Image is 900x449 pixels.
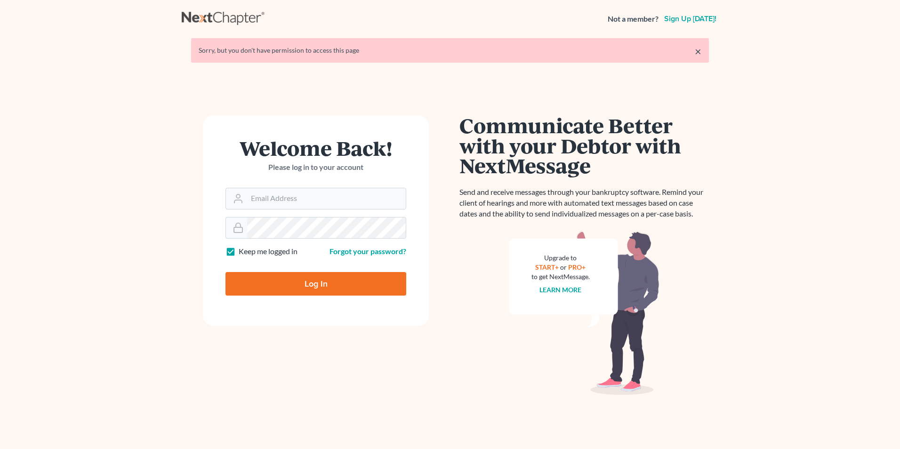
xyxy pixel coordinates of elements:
p: Send and receive messages through your bankruptcy software. Remind your client of hearings and mo... [459,187,709,219]
a: × [695,46,701,57]
div: Upgrade to [531,253,590,263]
p: Please log in to your account [225,162,406,173]
input: Email Address [247,188,406,209]
a: Learn more [540,286,582,294]
a: Forgot your password? [329,247,406,256]
h1: Communicate Better with your Debtor with NextMessage [459,115,709,176]
div: Sorry, but you don't have permission to access this page [199,46,701,55]
label: Keep me logged in [239,246,297,257]
a: PRO+ [569,263,586,271]
strong: Not a member? [608,14,659,24]
div: to get NextMessage. [531,272,590,281]
a: START+ [536,263,559,271]
span: or [561,263,567,271]
img: nextmessage_bg-59042aed3d76b12b5cd301f8e5b87938c9018125f34e5fa2b7a6b67550977c72.svg [509,231,659,395]
input: Log In [225,272,406,296]
h1: Welcome Back! [225,138,406,158]
a: Sign up [DATE]! [662,15,718,23]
